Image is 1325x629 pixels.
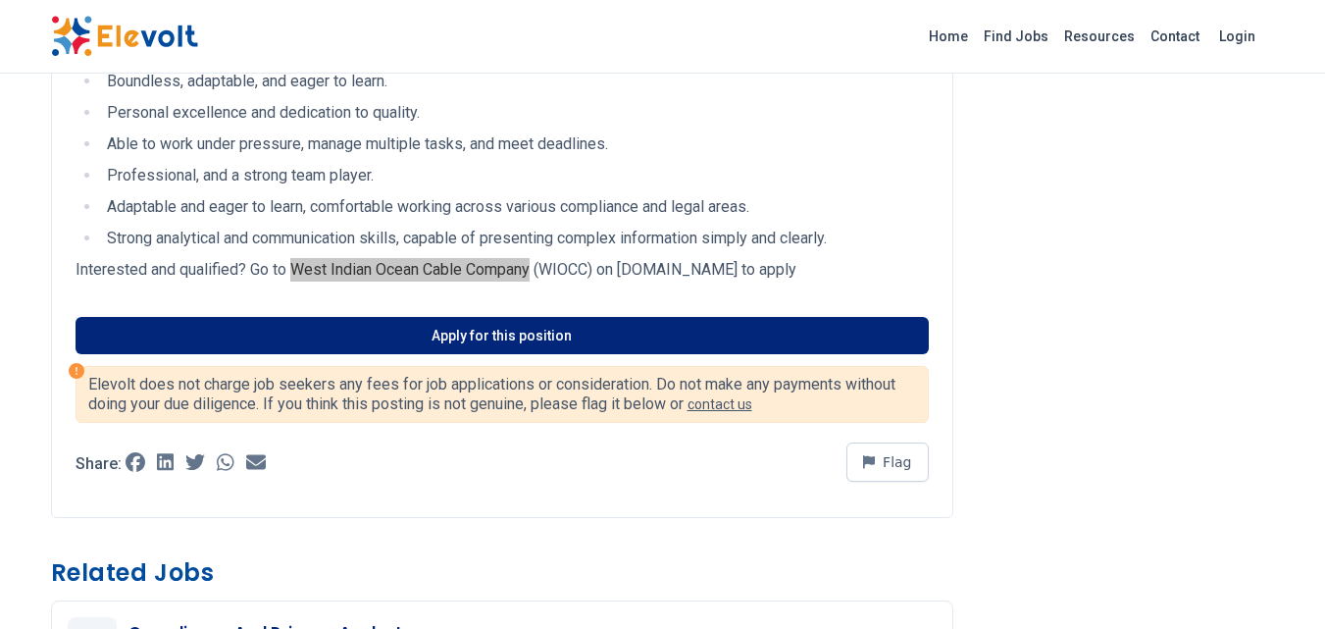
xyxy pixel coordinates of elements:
[51,557,953,589] h3: Related Jobs
[101,227,929,250] li: Strong analytical and communication skills, capable of presenting complex information simply and ...
[51,16,198,57] img: Elevolt
[101,101,929,125] li: Personal excellence and dedication to quality.
[101,195,929,219] li: Adaptable and eager to learn, comfortable working across various compliance and legal areas.
[101,164,929,187] li: Professional, and a strong team player.
[688,396,752,412] a: contact us
[76,317,929,354] a: Apply for this position
[88,375,916,414] p: Elevolt does not charge job seekers any fees for job applications or consideration. Do not make a...
[101,132,929,156] li: Able to work under pressure, manage multiple tasks, and meet deadlines.
[1227,535,1325,629] iframe: Chat Widget
[76,456,122,472] p: Share:
[76,258,929,282] p: Interested and qualified? Go to West Indian Ocean Cable Company (WIOCC) on [DOMAIN_NAME] to apply
[921,21,976,52] a: Home
[1143,21,1207,52] a: Contact
[101,70,929,93] li: Boundless, adaptable, and eager to learn.
[976,21,1056,52] a: Find Jobs
[1056,21,1143,52] a: Resources
[846,443,929,482] button: Flag
[1207,17,1267,56] a: Login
